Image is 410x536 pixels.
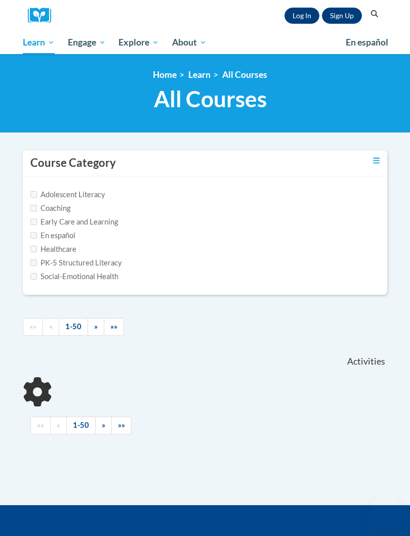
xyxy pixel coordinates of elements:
label: Social-Emotional Health [30,271,118,282]
a: En español [339,32,395,53]
span: All Courses [154,85,267,112]
a: Explore [112,31,166,54]
input: Checkbox for Options [30,259,37,266]
a: Previous [43,318,59,336]
span: « [57,421,60,429]
div: Main menu [15,31,395,54]
label: PK-5 Structured Literacy [30,257,122,269]
span: « [49,322,53,331]
a: About [166,31,213,54]
a: Next [88,318,104,336]
a: 1-50 [59,318,88,336]
a: End [104,318,124,336]
a: Begining [30,417,51,434]
a: End [111,417,132,434]
a: Next [95,417,112,434]
span: » [94,322,98,331]
span: Explore [118,36,159,49]
a: Engage [61,31,112,54]
span: » [102,421,105,429]
a: Learn [188,69,211,80]
a: All Courses [222,69,267,80]
a: Home [153,69,177,80]
label: En español [30,230,75,241]
label: Coaching [30,203,70,214]
span: Learn [23,36,55,49]
input: Checkbox for Options [30,232,37,239]
input: Checkbox for Options [30,191,37,198]
label: Early Care and Learning [30,216,118,228]
span: »» [118,421,125,429]
label: Healthcare [30,244,76,255]
a: Toggle collapse [373,155,380,166]
span: »» [110,322,117,331]
a: Log In [284,8,319,24]
span: «« [37,421,44,429]
a: Previous [50,417,67,434]
input: Checkbox for Options [30,273,37,280]
input: Checkbox for Options [30,218,37,225]
span: Engage [68,36,106,49]
input: Checkbox for Options [30,246,37,252]
a: Begining [23,318,43,336]
span: Activities [347,356,385,367]
input: Checkbox for Options [30,205,37,211]
img: Logo brand [28,8,58,23]
label: Adolescent Literacy [30,189,105,200]
span: About [172,36,207,49]
button: Search [367,8,382,20]
iframe: Button to launch messaging window [370,496,402,528]
a: Register [322,8,362,24]
h3: Course Category [30,155,116,171]
span: «« [29,322,36,331]
a: Cox Campus [28,8,58,23]
a: 1-50 [66,417,96,434]
a: Learn [16,31,61,54]
span: En español [346,37,388,48]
